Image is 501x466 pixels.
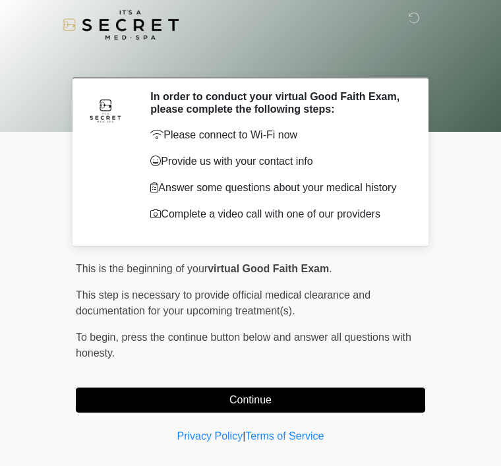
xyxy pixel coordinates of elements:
a: | [243,430,245,442]
a: Terms of Service [245,430,324,442]
p: Please connect to Wi-Fi now [150,127,405,143]
span: This step is necessary to provide official medical clearance and documentation for your upcoming ... [76,289,370,316]
p: Answer some questions about your medical history [150,180,405,196]
p: Complete a video call with one of our providers [150,206,405,222]
h2: In order to conduct your virtual Good Faith Exam, please complete the following steps: [150,90,405,115]
span: This is the beginning of your [76,263,208,274]
p: Provide us with your contact info [150,154,405,169]
a: Privacy Policy [177,430,243,442]
span: . [329,263,332,274]
span: To begin, [76,332,121,343]
img: Agent Avatar [86,90,125,130]
h1: ‎ ‎ [66,47,435,72]
strong: virtual Good Faith Exam [208,263,329,274]
img: It's A Secret Med Spa Logo [63,10,179,40]
span: press the continue button below and answer all questions with honesty. [76,332,411,359]
button: Continue [76,388,425,413]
